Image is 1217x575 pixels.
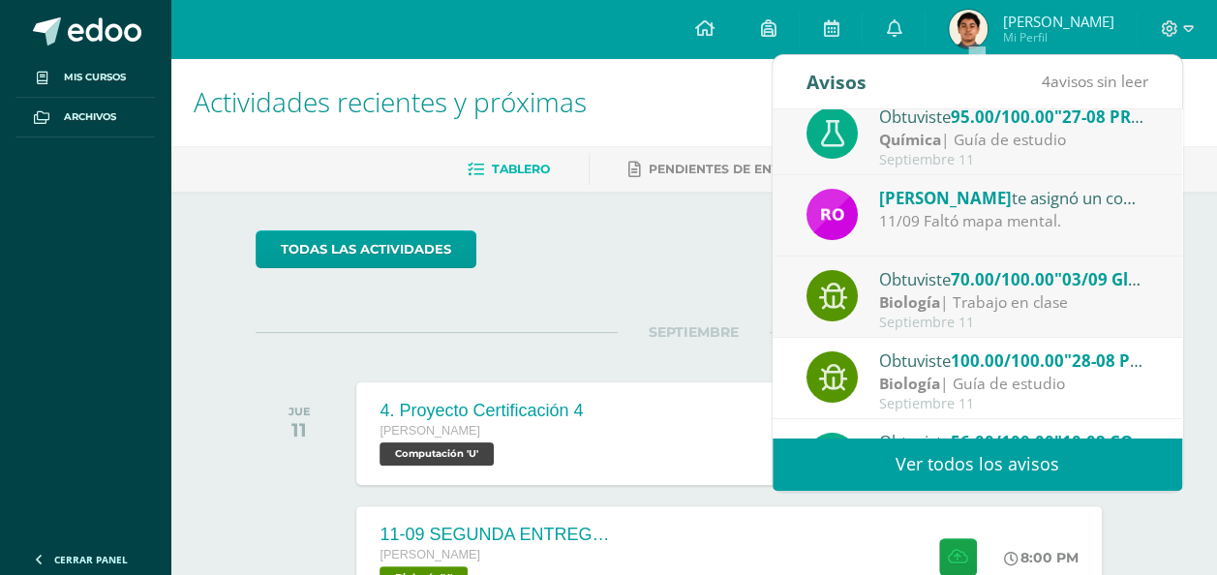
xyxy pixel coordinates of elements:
[879,429,1148,454] div: Obtuviste en
[879,210,1148,232] div: 11/09 Faltó mapa mental.
[879,348,1148,373] div: Obtuviste en
[773,438,1182,491] a: Ver todos los avisos
[879,315,1148,331] div: Septiembre 11
[289,418,311,441] div: 11
[879,104,1148,129] div: Obtuviste en
[949,10,988,48] img: d5477ca1a3f189a885c1b57d1d09bc4b.png
[649,162,814,176] span: Pendientes de entrega
[380,442,494,466] span: Computación 'U'
[492,162,550,176] span: Tablero
[194,83,587,120] span: Actividades recientes y próximas
[256,230,476,268] a: todas las Actividades
[618,323,770,341] span: SEPTIEMBRE
[1004,549,1079,566] div: 8:00 PM
[879,373,1148,395] div: | Guía de estudio
[380,548,480,561] span: [PERSON_NAME]
[380,401,583,421] div: 4. Proyecto Certificación 4
[1002,12,1113,31] span: [PERSON_NAME]
[951,268,1054,290] span: 70.00/100.00
[15,58,155,98] a: Mis cursos
[380,424,480,438] span: [PERSON_NAME]
[951,349,1064,372] span: 100.00/100.00
[380,525,612,545] div: 11-09 SEGUNDA ENTREGA DE GUÍA
[1042,71,1050,92] span: 4
[1002,29,1113,45] span: Mi Perfil
[951,106,1054,128] span: 95.00/100.00
[879,187,1012,209] span: [PERSON_NAME]
[64,109,116,125] span: Archivos
[879,152,1148,168] div: Septiembre 11
[289,405,311,418] div: JUE
[879,129,941,150] strong: Química
[879,266,1148,291] div: Obtuviste en
[54,553,128,566] span: Cerrar panel
[468,154,550,185] a: Tablero
[15,98,155,137] a: Archivos
[879,291,1148,314] div: | Trabajo en clase
[1042,71,1148,92] span: avisos sin leer
[879,185,1148,210] div: te asignó un comentario en '03/09 Glosario Ecología de las comunidades' para 'Biología'
[806,189,858,240] img: 08228f36aa425246ac1f75ab91e507c5.png
[806,55,867,108] div: Avisos
[628,154,814,185] a: Pendientes de entrega
[951,431,1054,453] span: 56.00/100.00
[879,396,1148,412] div: Septiembre 11
[879,291,940,313] strong: Biología
[64,70,126,85] span: Mis cursos
[879,129,1148,151] div: | Guía de estudio
[879,373,940,394] strong: Biología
